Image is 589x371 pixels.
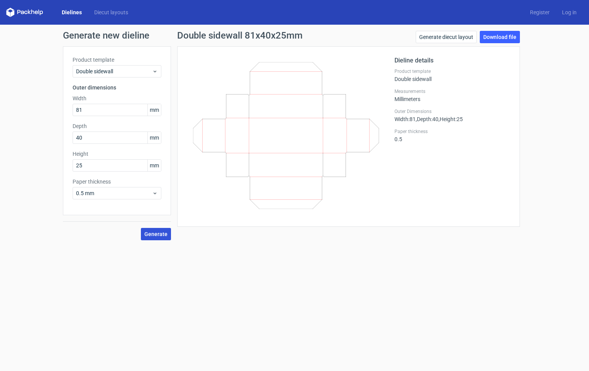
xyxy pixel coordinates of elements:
[394,88,510,94] label: Measurements
[73,56,161,64] label: Product template
[144,231,168,237] span: Generate
[73,122,161,130] label: Depth
[416,31,477,43] a: Generate diecut layout
[73,94,161,102] label: Width
[394,128,510,135] label: Paper thickness
[394,116,416,122] span: Width : 81
[73,178,161,185] label: Paper thickness
[141,228,171,240] button: Generate
[56,8,88,16] a: Dielines
[147,160,161,171] span: mm
[438,116,463,122] span: , Height : 25
[76,189,152,197] span: 0.5 mm
[556,8,583,16] a: Log in
[76,67,152,75] span: Double sidewall
[394,68,510,74] label: Product template
[147,132,161,143] span: mm
[177,31,303,40] h1: Double sidewall 81x40x25mm
[63,31,526,40] h1: Generate new dieline
[394,56,510,65] h2: Dieline details
[480,31,520,43] a: Download file
[416,116,438,122] span: , Depth : 40
[394,88,510,102] div: Millimeters
[73,84,161,91] h3: Outer dimensions
[394,128,510,142] div: 0.5
[394,68,510,82] div: Double sidewall
[524,8,556,16] a: Register
[73,150,161,158] label: Height
[147,104,161,116] span: mm
[88,8,134,16] a: Diecut layouts
[394,108,510,115] label: Outer Dimensions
